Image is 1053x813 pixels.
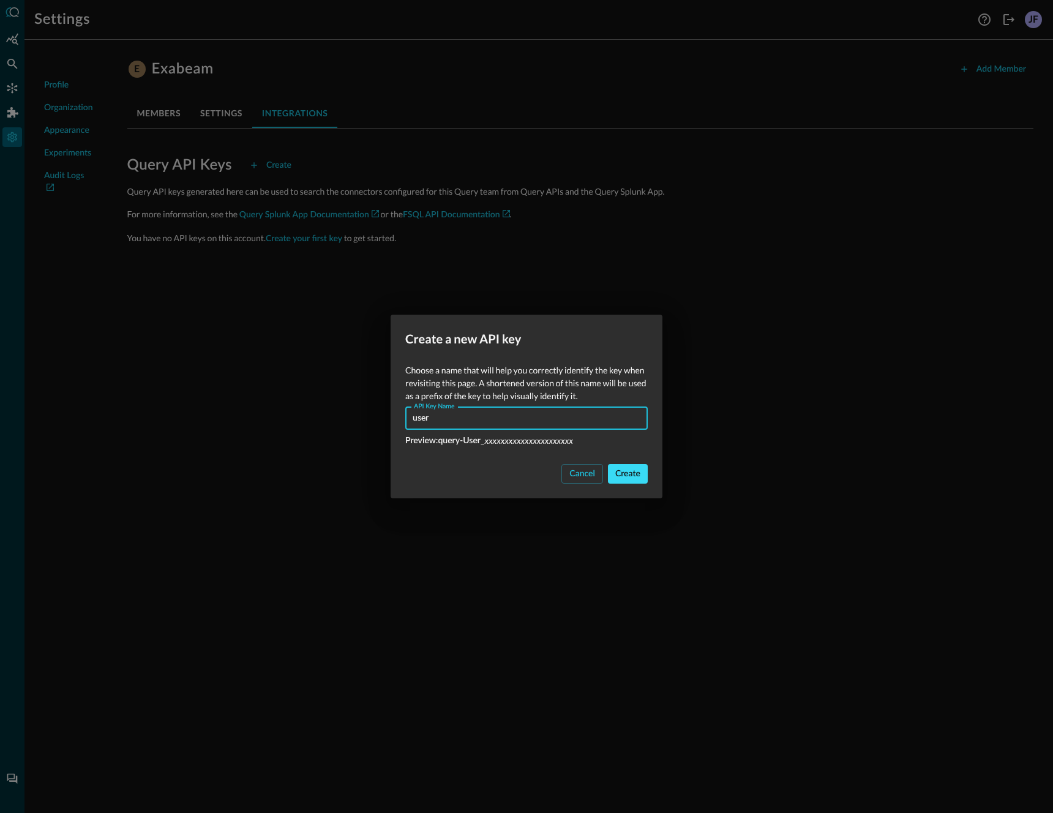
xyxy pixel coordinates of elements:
h2: Create a new API key [391,315,662,364]
button: Create [608,464,648,484]
label: API Key Name [414,402,455,411]
div: Cancel [569,466,595,482]
span: query-User _ [438,435,484,446]
p: xxxxxxxxxxxxxxxxxxxxxx [484,435,572,447]
p: Choose a name that will help you correctly identify the key when revisiting this page. A shortene... [405,364,648,402]
span: Preview: [405,435,438,446]
div: Create [615,466,640,482]
button: Cancel [561,464,603,484]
